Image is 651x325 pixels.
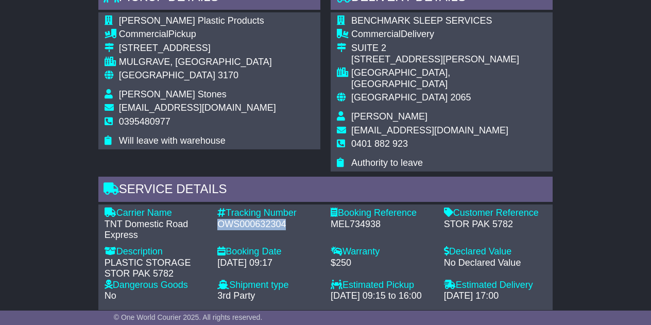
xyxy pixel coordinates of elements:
span: [EMAIL_ADDRESS][DOMAIN_NAME] [119,102,276,113]
div: Delivery [351,29,546,40]
div: TNT Domestic Road Express [105,219,208,241]
span: [GEOGRAPHIC_DATA] [119,70,215,80]
div: OWS000632304 [217,219,320,230]
div: Warranty [331,246,434,258]
div: $250 [331,258,434,269]
span: © One World Courier 2025. All rights reserved. [114,313,263,321]
span: 0395480977 [119,116,170,127]
div: MEL734938 [331,219,434,230]
span: 3170 [218,70,238,80]
div: PLASTIC STORAGE STOR PAK 5782 [105,258,208,280]
span: [PERSON_NAME] Stones [119,89,227,99]
div: Carrier Name [105,208,208,219]
div: Shipment type [217,280,320,291]
span: BENCHMARK SLEEP SERVICES [351,15,492,26]
div: Service Details [98,177,553,204]
span: [PERSON_NAME] Plastic Products [119,15,264,26]
span: 2065 [450,92,471,102]
div: Pickup [119,29,276,40]
div: [DATE] 09:15 to 16:00 [331,290,434,302]
span: [PERSON_NAME] [351,111,427,122]
div: [STREET_ADDRESS][PERSON_NAME] [351,54,546,65]
div: [GEOGRAPHIC_DATA], [GEOGRAPHIC_DATA] [351,67,546,90]
span: Will leave with warehouse [119,135,226,146]
div: MULGRAVE, [GEOGRAPHIC_DATA] [119,57,276,68]
div: [DATE] 17:00 [444,290,547,302]
div: Booking Date [217,246,320,258]
span: Commercial [119,29,168,39]
div: SUITE 2 [351,43,546,54]
span: Authority to leave [351,158,423,168]
span: Commercial [351,29,401,39]
span: 0401 882 923 [351,139,408,149]
div: Dangerous Goods [105,280,208,291]
div: Customer Reference [444,208,547,219]
span: No [105,290,116,301]
div: STOR PAK 5782 [444,219,547,230]
div: Tracking Number [217,208,320,219]
div: Declared Value [444,246,547,258]
div: No Declared Value [444,258,547,269]
div: Booking Reference [331,208,434,219]
div: Description [105,246,208,258]
div: [STREET_ADDRESS] [119,43,276,54]
div: Estimated Pickup [331,280,434,291]
span: [EMAIL_ADDRESS][DOMAIN_NAME] [351,125,508,135]
div: [DATE] 09:17 [217,258,320,269]
div: Estimated Delivery [444,280,547,291]
span: 3rd Party [217,290,255,301]
span: [GEOGRAPHIC_DATA] [351,92,448,102]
